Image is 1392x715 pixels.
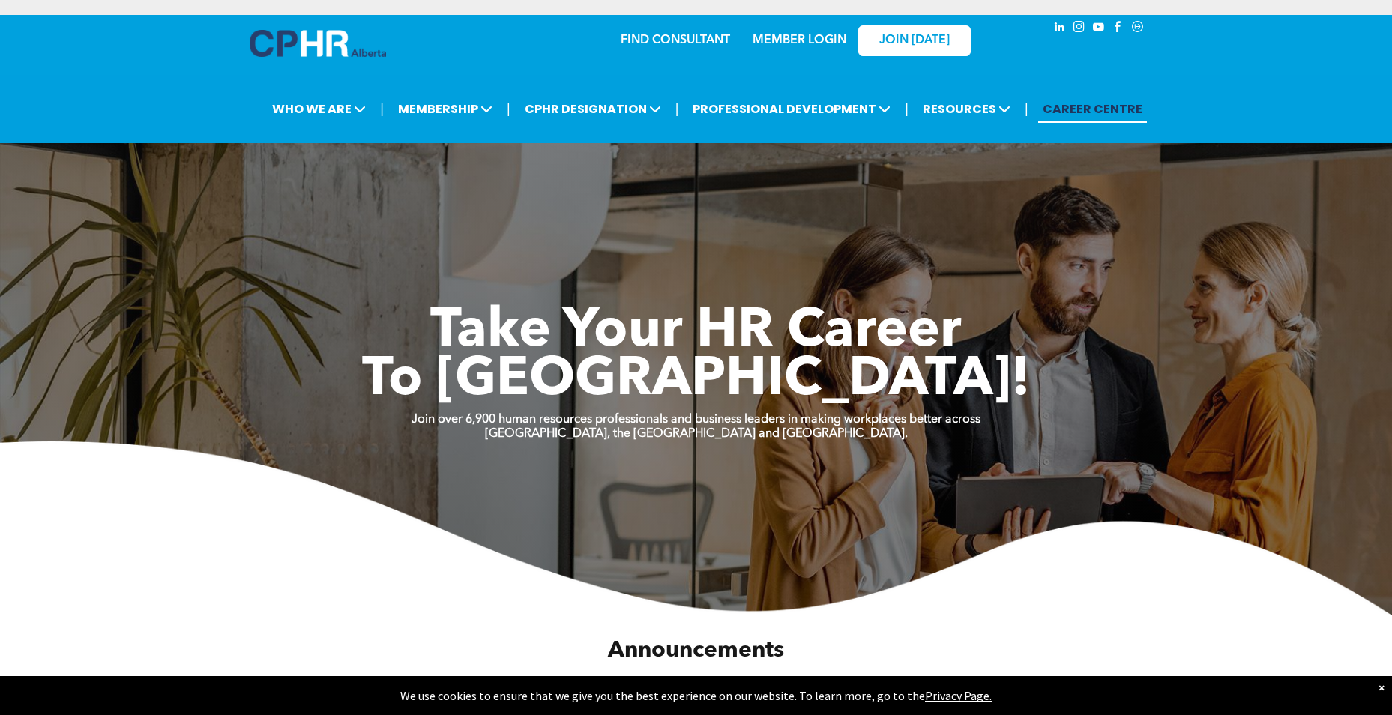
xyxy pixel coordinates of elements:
li: | [675,94,679,124]
a: JOIN [DATE] [858,25,971,56]
span: Take Your HR Career [430,305,962,359]
li: | [1025,94,1028,124]
a: facebook [1110,19,1127,39]
strong: Join over 6,900 human resources professionals and business leaders in making workplaces better ac... [412,414,980,426]
li: | [905,94,909,124]
div: Dismiss notification [1379,680,1385,695]
a: CAREER CENTRE [1038,95,1147,123]
li: | [507,94,510,124]
span: JOIN [DATE] [879,34,950,48]
img: A blue and white logo for cp alberta [250,30,386,57]
a: Social network [1130,19,1146,39]
strong: [GEOGRAPHIC_DATA], the [GEOGRAPHIC_DATA] and [GEOGRAPHIC_DATA]. [485,428,908,440]
a: instagram [1071,19,1088,39]
span: RESOURCES [918,95,1015,123]
li: | [380,94,384,124]
span: MEMBERSHIP [394,95,497,123]
span: To [GEOGRAPHIC_DATA]! [362,354,1031,408]
a: youtube [1091,19,1107,39]
a: MEMBER LOGIN [753,34,846,46]
span: PROFESSIONAL DEVELOPMENT [688,95,895,123]
a: Privacy Page. [925,688,992,703]
span: WHO WE ARE [268,95,370,123]
span: Announcements [608,639,784,662]
span: CPHR DESIGNATION [520,95,666,123]
a: linkedin [1052,19,1068,39]
a: FIND CONSULTANT [621,34,730,46]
